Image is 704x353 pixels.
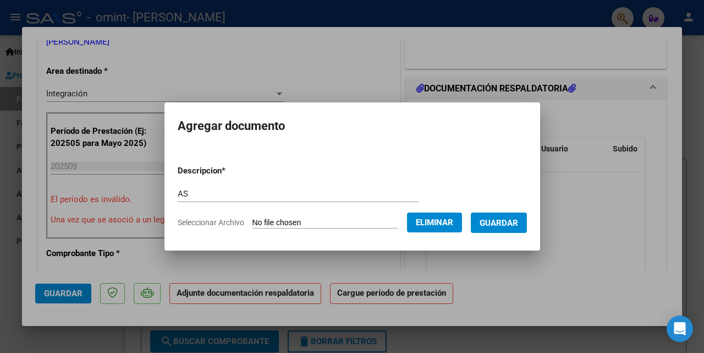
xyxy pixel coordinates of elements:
span: Seleccionar Archivo [178,218,244,227]
div: Open Intercom Messenger [667,316,693,342]
p: Descripcion [178,165,283,177]
h2: Agregar documento [178,116,527,137]
span: Eliminar [416,218,453,227]
button: Guardar [471,213,527,233]
button: Eliminar [407,213,462,232]
span: Guardar [480,218,518,228]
